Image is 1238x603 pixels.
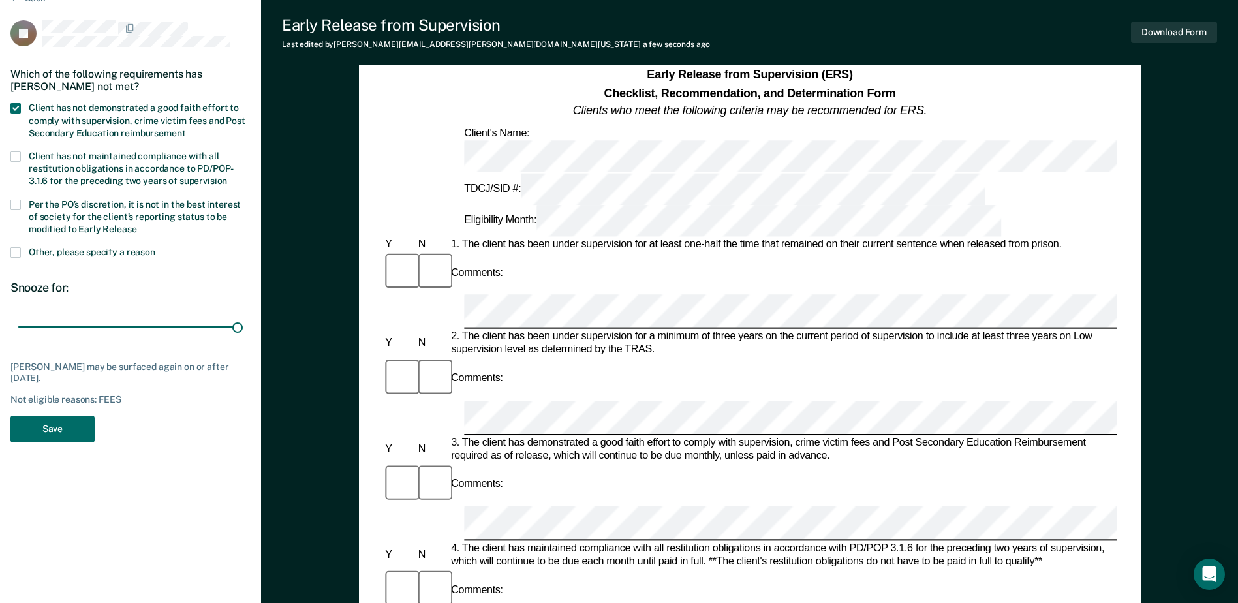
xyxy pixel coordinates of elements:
[10,394,251,405] div: Not eligible reasons: FEES
[10,416,95,442] button: Save
[461,173,988,205] div: TDCJ/SID #:
[448,542,1117,568] div: 4. The client has maintained compliance with all restitution obligations in accordance with PD/PO...
[382,443,415,456] div: Y
[415,337,448,350] div: N
[604,86,895,99] strong: Checklist, Recommendation, and Determination Form
[448,584,506,597] div: Comments:
[29,247,155,257] span: Other, please specify a reason
[643,40,710,49] span: a few seconds ago
[461,205,1004,237] div: Eligibility Month:
[448,331,1117,357] div: 2. The client has been under supervision for a minimum of three years on the current period of su...
[282,40,710,49] div: Last edited by [PERSON_NAME][EMAIL_ADDRESS][PERSON_NAME][DOMAIN_NAME][US_STATE]
[415,443,448,456] div: N
[1131,22,1217,43] button: Download Form
[415,549,448,562] div: N
[29,151,234,186] span: Client has not maintained compliance with all restitution obligations in accordance to PD/POP-3.1...
[382,238,415,251] div: Y
[29,102,245,138] span: Client has not demonstrated a good faith effort to comply with supervision, crime victim fees and...
[573,104,927,117] em: Clients who meet the following criteria may be recommended for ERS.
[282,16,710,35] div: Early Release from Supervision
[448,437,1117,463] div: 3. The client has demonstrated a good faith effort to comply with supervision, crime victim fees ...
[448,478,506,491] div: Comments:
[10,281,251,295] div: Snooze for:
[382,337,415,350] div: Y
[382,549,415,562] div: Y
[10,362,251,384] div: [PERSON_NAME] may be surfaced again on or after [DATE].
[10,57,251,103] div: Which of the following requirements has [PERSON_NAME] not met?
[448,372,506,385] div: Comments:
[29,199,241,234] span: Per the PO’s discretion, it is not in the best interest of society for the client’s reporting sta...
[647,69,852,82] strong: Early Release from Supervision (ERS)
[1194,559,1225,590] div: Open Intercom Messenger
[448,238,1117,251] div: 1. The client has been under supervision for at least one-half the time that remained on their cu...
[415,238,448,251] div: N
[448,266,506,279] div: Comments:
